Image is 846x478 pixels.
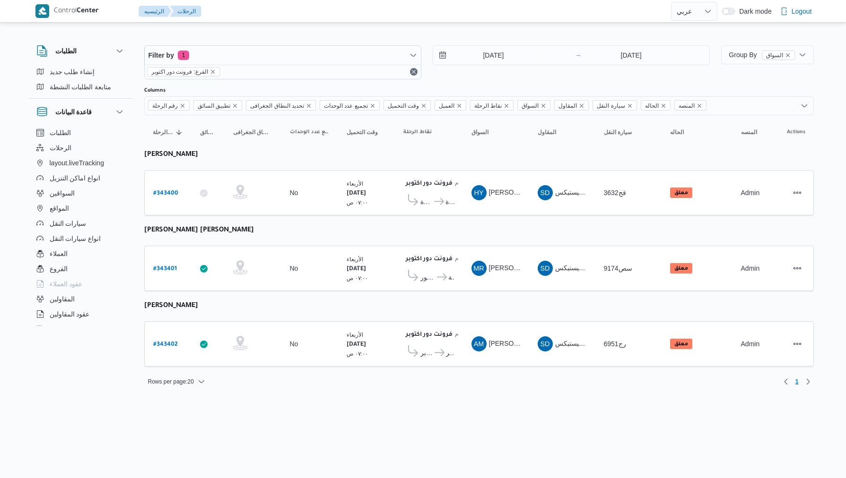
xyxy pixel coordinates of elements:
[33,231,129,246] button: انواع سيارات النقل
[790,336,805,351] button: Actions
[148,100,190,111] span: رقم الرحلة
[420,347,434,358] span: سوبيكو اكتوبر
[474,336,484,351] span: AM
[554,100,589,111] span: المقاول
[661,103,666,109] button: Remove الحاله from selection in this group
[153,266,177,273] b: # 343401
[290,340,298,348] div: No
[290,128,330,136] span: تجميع عدد الوحدات
[670,188,692,198] span: معلق
[196,125,220,140] button: تطبيق السائق
[729,51,794,59] span: Group By السواق
[455,255,473,261] small: ١٠:٤٨ م
[785,52,791,58] button: remove selected entity
[290,188,298,197] div: No
[446,347,454,358] span: فرونت دور اكتوبر
[471,128,488,136] span: السواق
[787,128,805,136] span: Actions
[697,103,702,109] button: Remove المنصه from selection in this group
[735,8,771,15] span: Dark mode
[384,100,431,111] span: وقت التحميل
[145,46,421,65] button: Filter by1 active filters
[579,103,584,109] button: Remove المقاول from selection in this group
[448,272,454,283] span: كارفور محطة [GEOGRAPHIC_DATA] - [GEOGRAPHIC_DATA]
[792,376,802,387] button: Page 1 of 1
[33,64,129,79] button: إنشاء طلب جديد
[324,101,368,111] span: تجميع عدد الوحدات
[435,100,466,111] span: العميل
[33,155,129,171] button: layout.liveTracking
[792,6,812,17] span: Logout
[439,101,454,111] span: العميل
[148,50,174,61] span: Filter by
[232,103,238,109] button: Remove تطبيق السائق from selection in this group
[593,100,637,111] span: سيارة النقل
[77,8,99,15] b: Center
[50,127,71,138] span: الطلبات
[408,66,419,77] button: Remove
[50,233,101,244] span: انواع سيارات النقل
[403,128,432,136] span: نقاط الرحلة
[766,51,783,60] span: السواق
[489,340,543,347] span: [PERSON_NAME]
[456,103,462,109] button: Remove العميل from selection in this group
[50,248,68,259] span: العملاء
[604,189,626,196] span: قج3632
[50,308,90,320] span: عقود المقاولين
[148,376,194,387] span: Rows per page : 20
[455,179,473,186] small: ١٠:٤٨ م
[50,203,69,214] span: المواقع
[534,125,591,140] button: المقاول
[538,185,553,200] div: Shrkah Ditak Ladarah Alamshuroaat W Alkhdmat Ba Lwjistiks
[147,67,220,77] span: الفرع: فرونت دور اكتوبر
[674,190,688,196] b: معلق
[33,261,129,276] button: الفروع
[347,128,378,136] span: وقت التحميل
[604,340,626,348] span: رج6951
[468,125,524,140] button: السواق
[670,339,692,349] span: معلق
[597,101,625,111] span: سيارة النقل
[347,199,368,205] small: ٠٧:٠٠ ص
[522,101,539,111] span: السواق
[149,125,187,140] button: رقم الرحلةSorted in descending order
[144,151,198,159] b: [PERSON_NAME]
[29,64,133,98] div: الطلبات
[50,188,75,199] span: السواقين
[250,101,304,111] span: تحديد النطاق الجغرافى
[144,87,166,94] label: Columns
[558,101,577,111] span: المقاول
[347,275,368,281] small: ٠٧:٠٠ ص
[489,264,600,272] span: [PERSON_NAME] [PERSON_NAME]
[627,103,633,109] button: Remove سيارة النقل from selection in this group
[153,341,178,348] b: # 343402
[33,125,129,140] button: الطلبات
[795,376,799,387] span: 1
[737,125,762,140] button: المنصه
[144,302,198,310] b: [PERSON_NAME]
[762,51,795,60] span: السواق
[36,106,125,118] button: قاعدة البيانات
[229,125,277,140] button: تحديد النطاق الجغرافى
[541,261,550,276] span: SD
[470,100,514,111] span: نقاط الرحلة
[555,264,713,272] span: شركة ديتاك لادارة المشروعات و الخدمات بى لوجيستيكس
[35,4,49,18] img: X8yXhbKr1z7QwAAAABJRU5ErkJggg==
[645,101,659,111] span: الحاله
[421,103,427,109] button: Remove وقت التحميل from selection in this group
[246,100,316,111] span: تحديد النطاق الجغرافى
[33,246,129,261] button: العملاء
[306,103,312,109] button: Remove تحديد النطاق الجغرافى from selection in this group
[420,196,433,207] span: كارفور المنصورة
[153,262,177,275] a: #343401
[541,336,550,351] span: SD
[152,101,178,111] span: رقم الرحلة
[175,128,183,136] svg: Sorted in descending order
[33,140,129,155] button: الرحلات
[801,102,808,110] button: Open list of options
[541,185,550,200] span: SD
[489,188,543,196] span: [PERSON_NAME]
[170,6,201,17] button: الرحلات
[388,101,419,111] span: وقت التحميل
[33,276,129,291] button: عقود العملاء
